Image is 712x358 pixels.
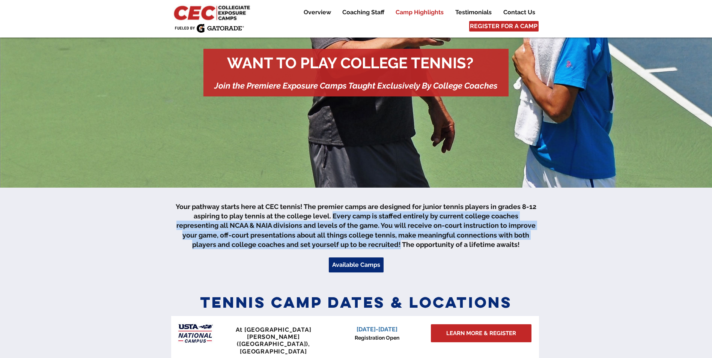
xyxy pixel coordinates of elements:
img: USTA Campus image_edited.jpg [175,319,215,347]
p: Coaching Staff [339,8,388,17]
p: Contact Us [500,8,539,17]
a: Testimonials [450,8,497,17]
a: Overview [298,8,336,17]
a: Available Camps [329,257,384,272]
span: Join the Premiere Exposure Camps Taught Exclusively By College Coaches [214,81,498,90]
a: Camp Highlights [390,8,449,17]
div: Collegiate camps logos_Outlines copy1.png [172,4,253,21]
nav: Site [292,8,540,17]
span: WANT TO PLAY COLLEGE TENNIS? [227,54,473,72]
a: Contact Us [498,8,540,17]
span: REGISTER FOR A CAMP [470,22,537,30]
img: CEC Logo Primary_edited.jpg [172,4,253,21]
span: Your pathway starts here at CEC tennis! The premier camps are designed for junior tennis players ... [176,203,536,248]
img: Fueled by Gatorade.png [175,24,244,33]
span: [PERSON_NAME] ([GEOGRAPHIC_DATA]), [GEOGRAPHIC_DATA] [237,333,310,355]
span: At [GEOGRAPHIC_DATA] [236,326,312,333]
span: Registration Open [355,335,399,341]
a: LEARN MORE & REGISTER [431,324,531,342]
p: Testimonials [452,8,495,17]
span: [DATE]-[DATE] [357,326,397,333]
a: REGISTER FOR A CAMP [469,21,539,32]
p: Camp Highlights [392,8,447,17]
a: Coaching Staff [337,8,390,17]
p: Overview [300,8,335,17]
span: LEARN MORE & REGISTER [446,329,516,337]
span: Available Camps [332,261,380,269]
span: Tennis Camp Dates & Locations [200,293,512,312]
